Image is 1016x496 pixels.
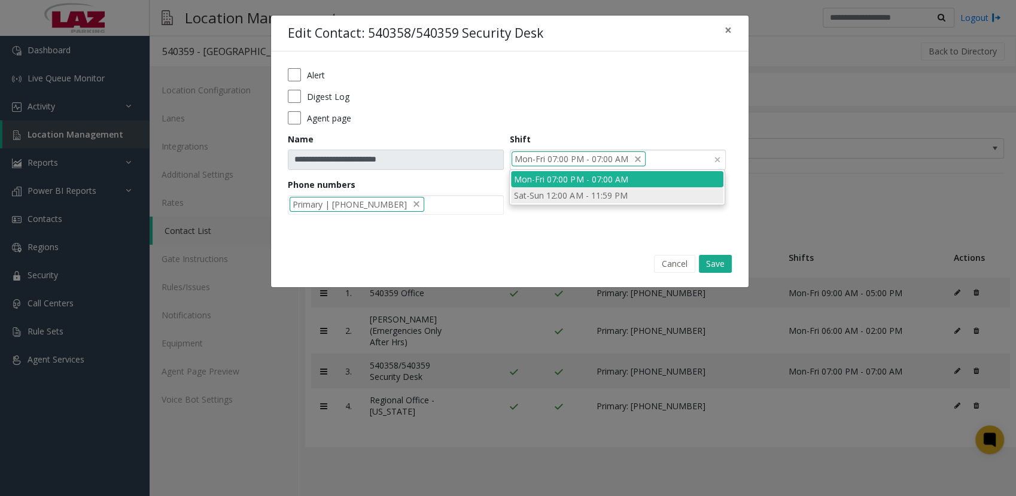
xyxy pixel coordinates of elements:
[515,153,628,165] span: Mon-Fri 07:00 PM - 07:00 AM
[288,133,314,145] label: Name
[293,198,407,211] span: Primary | [PHONE_NUMBER]
[288,178,355,191] label: Phone numbers
[633,153,643,165] span: delete
[716,16,740,45] button: Close
[510,133,531,145] label: Shift
[699,255,732,273] button: Save
[307,112,351,124] label: Agent page
[288,24,543,43] h4: Edit Contact: 540358/540359 Security Desk
[307,90,349,103] label: Digest Log
[511,187,723,203] li: Sat-Sun 12:00 AM - 11:59 PM
[307,69,325,81] label: Alert
[713,153,722,166] span: clear
[654,255,695,273] button: Cancel
[725,22,732,38] span: ×
[412,198,421,211] span: delete
[511,171,723,187] li: Mon-Fri 07:00 PM - 07:00 AM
